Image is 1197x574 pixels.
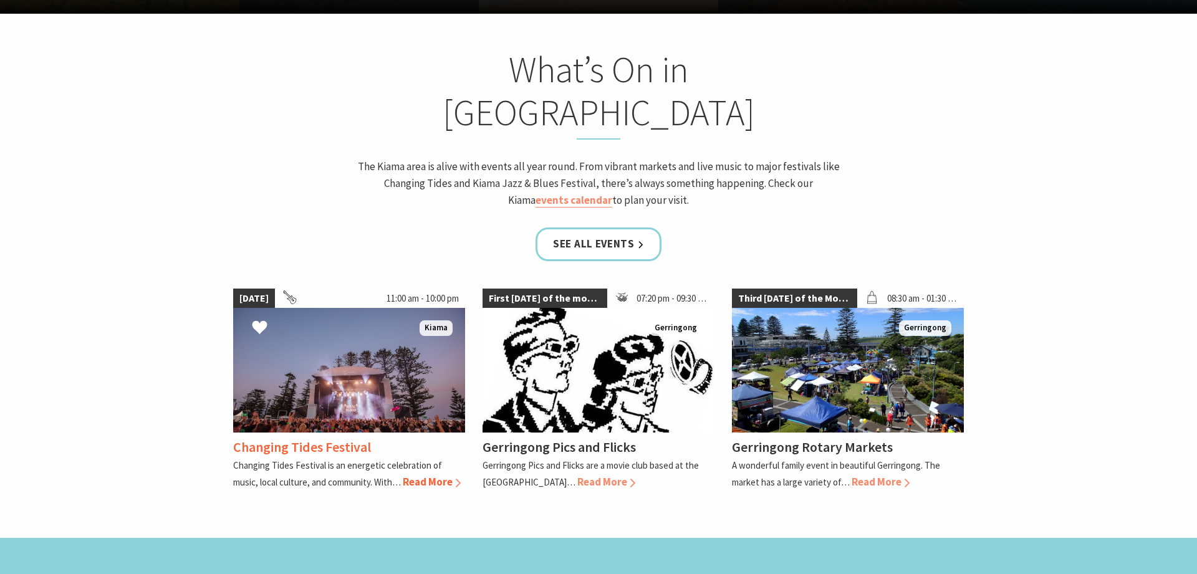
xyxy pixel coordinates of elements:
[233,289,465,491] a: [DATE] 11:00 am - 10:00 pm Changing Tides Main Stage Kiama Changing Tides Festival Changing Tides...
[354,158,843,209] p: The Kiama area is alive with events all year round. From vibrant markets and live music to major ...
[577,475,635,489] span: Read More
[852,475,910,489] span: Read More
[650,320,702,336] span: Gerringong
[403,475,461,489] span: Read More
[630,289,714,309] span: 07:20 pm - 09:30 pm
[536,227,661,261] a: See all Events
[239,307,280,350] button: Click to Favourite Changing Tides Festival
[536,193,612,208] a: events calendar
[483,289,714,491] a: First [DATE] of the month 07:20 pm - 09:30 pm Gerringong Gerringong Pics and Flicks Gerringong Pi...
[732,308,964,433] img: Christmas Market and Street Parade
[233,438,371,456] h4: Changing Tides Festival
[732,289,964,491] a: Third [DATE] of the Month 08:30 am - 01:30 pm Christmas Market and Street Parade Gerringong Gerri...
[881,289,964,309] span: 08:30 am - 01:30 pm
[483,459,699,488] p: Gerringong Pics and Flicks are a movie club based at the [GEOGRAPHIC_DATA]…
[483,289,607,309] span: First [DATE] of the month
[732,459,940,488] p: A wonderful family event in beautiful Gerringong. The market has a large variety of…
[732,289,857,309] span: Third [DATE] of the Month
[420,320,453,336] span: Kiama
[380,289,465,309] span: 11:00 am - 10:00 pm
[899,320,951,336] span: Gerringong
[233,308,465,433] img: Changing Tides Main Stage
[732,438,893,456] h4: Gerringong Rotary Markets
[233,289,275,309] span: [DATE]
[233,459,442,488] p: Changing Tides Festival is an energetic celebration of music, local culture, and community. With…
[483,438,636,456] h4: Gerringong Pics and Flicks
[354,48,843,140] h2: What’s On in [GEOGRAPHIC_DATA]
